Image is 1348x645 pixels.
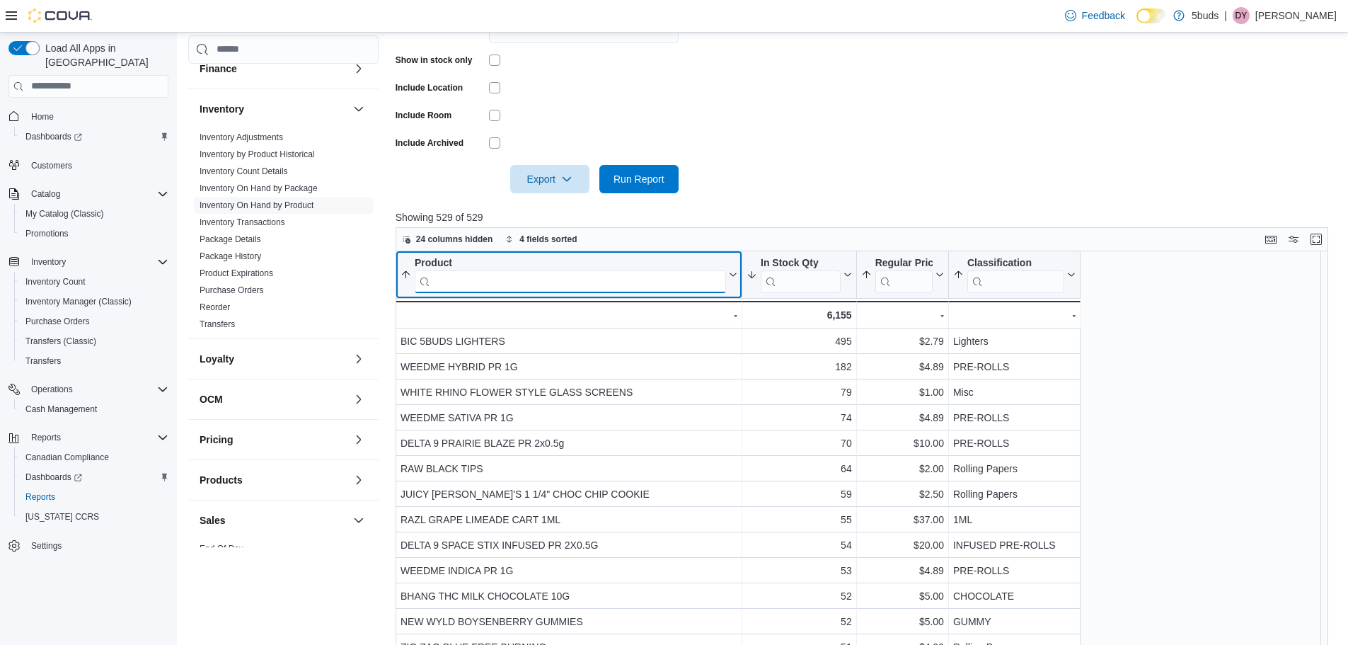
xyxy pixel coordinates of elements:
span: Inventory Transactions [200,217,285,228]
button: Purchase Orders [14,312,174,331]
span: Customers [31,160,72,171]
img: Cova [28,8,92,23]
span: Catalog [25,185,168,202]
button: OCM [350,391,367,408]
span: Reports [25,491,55,503]
div: DELTA 9 PRAIRIE BLAZE PR 2x0.5g [401,435,737,452]
nav: Complex example [8,101,168,593]
span: Inventory [25,253,168,270]
button: Pricing [350,431,367,448]
span: Product Expirations [200,268,273,279]
span: [US_STATE] CCRS [25,511,99,523]
button: Canadian Compliance [14,447,174,467]
div: Danielle Young [1233,7,1250,24]
span: Run Report [613,172,664,186]
label: Include Room [396,110,451,121]
a: Feedback [1059,1,1131,30]
span: Inventory On Hand by Product [200,200,313,211]
div: 70 [747,435,852,452]
div: WEEDME INDICA PR 1G [401,562,737,579]
div: WEEDME SATIVA PR 1G [401,409,737,426]
div: Rolling Papers [953,486,1076,503]
span: Canadian Compliance [20,449,168,466]
div: WHITE RHINO FLOWER STYLE GLASS SCREENS [401,384,737,401]
span: Dashboards [25,131,82,142]
span: Inventory On Hand by Package [200,183,318,194]
div: WEEDME HYBRID PR 1G [401,358,737,375]
button: Classification [953,256,1076,292]
div: - [860,307,943,324]
button: Inventory Manager (Classic) [14,292,174,312]
div: BHANG THC MILK CHOCOLATE 10G [401,588,737,605]
span: Load All Apps in [GEOGRAPHIC_DATA] [40,41,168,69]
div: 53 [747,562,852,579]
button: Reports [14,487,174,507]
span: Reports [25,429,168,446]
div: 495 [747,333,852,350]
span: Dashboards [20,469,168,486]
p: Showing 529 of 529 [396,210,1338,224]
span: Inventory Count [20,273,168,290]
button: Promotions [14,224,174,244]
label: Include Location [396,82,463,93]
span: Inventory Adjustments [200,132,283,143]
span: Inventory Count Details [200,166,288,177]
button: Reports [3,428,174,447]
a: Settings [25,537,67,554]
button: Inventory [3,252,174,272]
button: Regular Price [860,256,943,292]
h3: OCM [200,392,223,406]
span: Canadian Compliance [25,452,109,463]
a: End Of Day [200,544,243,554]
button: Sales [350,512,367,529]
button: Enter fullscreen [1308,231,1325,248]
span: Reorder [200,302,230,313]
span: Customers [25,156,168,174]
a: Package Details [200,234,261,244]
h3: Pricing [200,433,233,447]
div: In Stock Qty [761,256,841,270]
button: Cash Management [14,399,174,419]
div: Product [415,256,726,292]
div: 74 [747,409,852,426]
div: Lighters [953,333,1076,350]
button: Products [350,472,367,489]
p: [PERSON_NAME] [1255,7,1337,24]
h3: Finance [200,62,237,76]
a: Promotions [20,225,74,242]
button: Loyalty [200,352,347,366]
div: In Stock Qty [761,256,841,292]
span: Transfers (Classic) [20,333,168,350]
div: NEW WYLD BOYSENBERRY GUMMIES [401,613,737,630]
div: PRE-ROLLS [953,409,1076,426]
span: DY [1235,7,1248,24]
a: Purchase Orders [200,285,264,295]
div: Regular Price [875,256,932,270]
a: Reports [20,489,61,506]
button: Run Report [599,165,679,193]
span: Home [31,111,54,122]
a: Inventory On Hand by Product [200,200,313,210]
button: Home [3,106,174,127]
a: Inventory On Hand by Package [200,183,318,193]
a: Home [25,108,59,125]
div: GUMMY [953,613,1076,630]
button: Product [401,256,737,292]
div: $4.89 [860,358,943,375]
div: PRE-ROLLS [953,435,1076,452]
button: Finance [200,62,347,76]
span: Purchase Orders [20,313,168,330]
span: Catalog [31,188,60,200]
span: Inventory by Product Historical [200,149,315,160]
input: Dark Mode [1136,8,1166,23]
a: Cash Management [20,401,103,418]
button: Products [200,473,347,487]
span: 24 columns hidden [416,234,493,245]
p: | [1224,7,1227,24]
a: Customers [25,157,78,174]
button: OCM [200,392,347,406]
span: Washington CCRS [20,508,168,525]
span: Export [519,165,581,193]
button: Customers [3,155,174,176]
div: Misc [953,384,1076,401]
